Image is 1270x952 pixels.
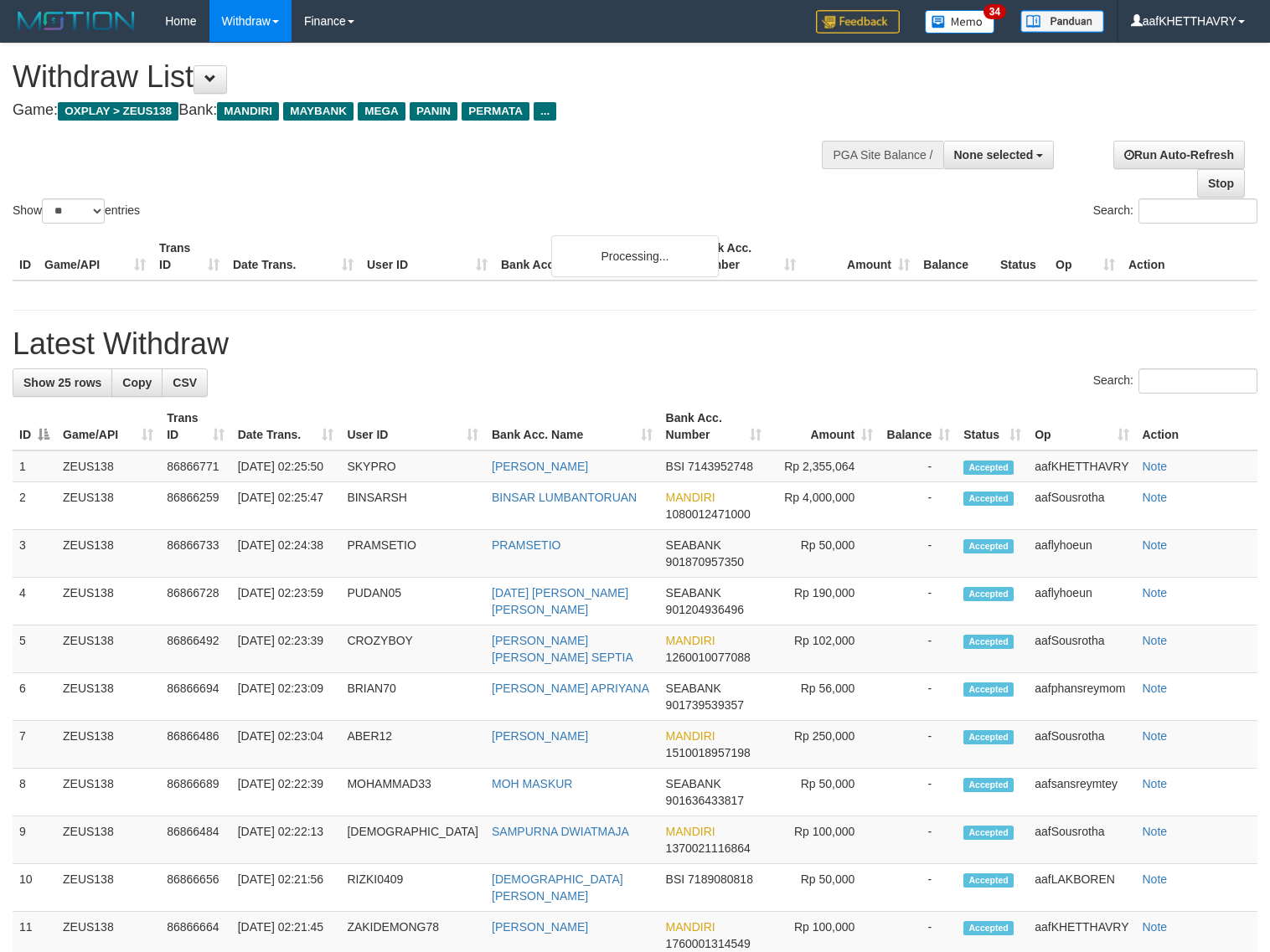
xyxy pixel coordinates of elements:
td: 10 [13,864,56,912]
td: ABER12 [340,721,485,769]
td: 86866728 [160,578,231,625]
h4: Game: Bank: [13,102,830,119]
div: Processing... [551,235,719,277]
td: [DATE] 02:23:59 [231,578,341,625]
span: Copy 7189080818 to clipboard [688,872,753,886]
td: 86866771 [160,450,231,482]
h1: Latest Withdraw [13,327,1257,361]
td: aaflyhoeun [1028,530,1135,578]
td: [DATE] 02:22:13 [231,816,341,864]
th: Game/API: activate to sort column ascending [56,403,160,450]
td: Rp 2,355,064 [768,450,880,482]
th: ID [13,233,38,280]
span: Accepted [963,826,1014,840]
a: MOH MASKUR [492,777,572,790]
td: ZEUS138 [56,673,160,721]
th: Bank Acc. Name: activate to sort column ascending [485,403,659,450]
td: Rp 102,000 [768,625,880,673]
th: Trans ID: activate to sort column ascending [160,403,231,450]
a: Note [1143,872,1168,886]
span: PERMATA [462,102,529,121]
span: Accepted [963,921,1014,935]
a: Show 25 rows [13,368,112,397]
span: Accepted [963,635,1014,649]
td: 86866492 [160,625,231,673]
td: [DATE] 02:23:09 [231,673,341,721]
a: Note [1143,825,1168,838]
td: BINSARSH [340,482,485,530]
a: [PERSON_NAME] [492,460,588,473]
td: - [880,673,957,721]
td: aafSousrotha [1028,625,1135,673]
th: User ID [360,233,494,280]
td: - [880,578,957,625]
th: Action [1136,403,1258,450]
span: BSI [666,872,685,886]
span: SEABANK [666,682,721,695]
td: 4 [13,578,56,625]
td: aafSousrotha [1028,482,1135,530]
div: PGA Site Balance / [822,141,942,169]
td: 86866694 [160,673,231,721]
span: Copy 1760001314549 to clipboard [666,937,751,950]
th: Game/API [38,233,152,280]
td: [DATE] 02:24:38 [231,530,341,578]
td: - [880,721,957,769]
span: Accepted [963,778,1014,792]
td: 9 [13,816,56,864]
td: PUDAN05 [340,578,485,625]
td: ZEUS138 [56,721,160,769]
a: CSV [162,368,208,397]
td: 2 [13,482,56,530]
td: 86866733 [160,530,231,578]
td: MOHAMMAD33 [340,769,485,816]
td: - [880,816,957,864]
td: aaflyhoeun [1028,578,1135,625]
th: Balance: activate to sort column ascending [880,403,957,450]
th: User ID: activate to sort column ascending [340,403,485,450]
td: ZEUS138 [56,482,160,530]
td: aafsansreymtey [1028,769,1135,816]
input: Search: [1138,368,1257,394]
span: Copy 901636433817 to clipboard [666,794,744,807]
a: [DATE] [PERSON_NAME] [PERSON_NAME] [492,586,628,616]
span: Accepted [963,491,1014,506]
td: [DATE] 02:23:39 [231,625,341,673]
th: Date Trans. [226,233,360,280]
td: 86866486 [160,721,231,769]
td: 5 [13,625,56,673]
img: Feedback.jpg [816,10,900,33]
a: Note [1143,634,1168,647]
a: Note [1143,586,1168,600]
span: MAYBANK [283,102,354,121]
a: [PERSON_NAME] APRIYANA [492,682,649,695]
td: Rp 50,000 [768,530,880,578]
td: Rp 250,000 [768,721,880,769]
img: panduan.png [1020,10,1104,33]
span: Accepted [963,539,1014,553]
td: Rp 4,000,000 [768,482,880,530]
a: Note [1143,491,1168,504]
td: [DEMOGRAPHIC_DATA] [340,816,485,864]
h1: Withdraw List [13,60,830,94]
span: SEABANK [666,538,721,552]
td: ZEUS138 [56,864,160,912]
span: Show 25 rows [23,376,101,389]
span: MANDIRI [666,729,715,743]
span: MANDIRI [666,634,715,647]
td: - [880,530,957,578]
a: [DEMOGRAPHIC_DATA][PERSON_NAME] [492,872,623,903]
span: Copy 1260010077088 to clipboard [666,651,751,664]
td: ZEUS138 [56,769,160,816]
span: Copy [122,376,152,389]
span: Accepted [963,682,1014,697]
th: Op: activate to sort column ascending [1028,403,1135,450]
td: Rp 100,000 [768,816,880,864]
span: BSI [666,460,685,473]
button: None selected [943,141,1055,169]
td: aafLAKBOREN [1028,864,1135,912]
th: Bank Acc. Number: activate to sort column ascending [659,403,768,450]
td: [DATE] 02:21:56 [231,864,341,912]
span: MANDIRI [217,102,279,121]
td: ZEUS138 [56,450,160,482]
